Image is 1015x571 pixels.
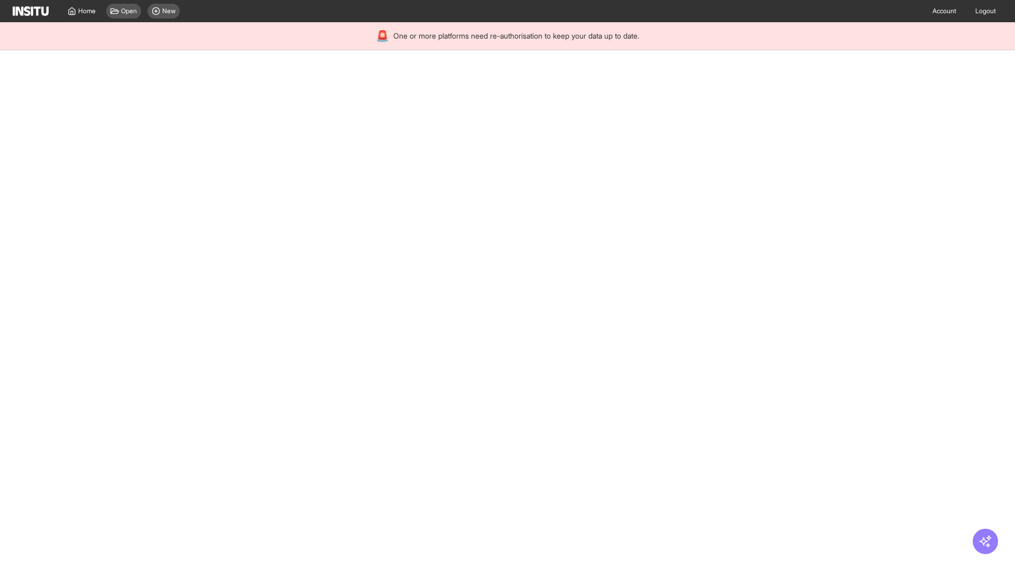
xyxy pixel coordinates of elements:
[78,7,96,15] span: Home
[393,31,639,41] span: One or more platforms need re-authorisation to keep your data up to date.
[162,7,176,15] span: New
[376,29,389,43] div: 🚨
[121,7,137,15] span: Open
[13,6,49,16] img: Logo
